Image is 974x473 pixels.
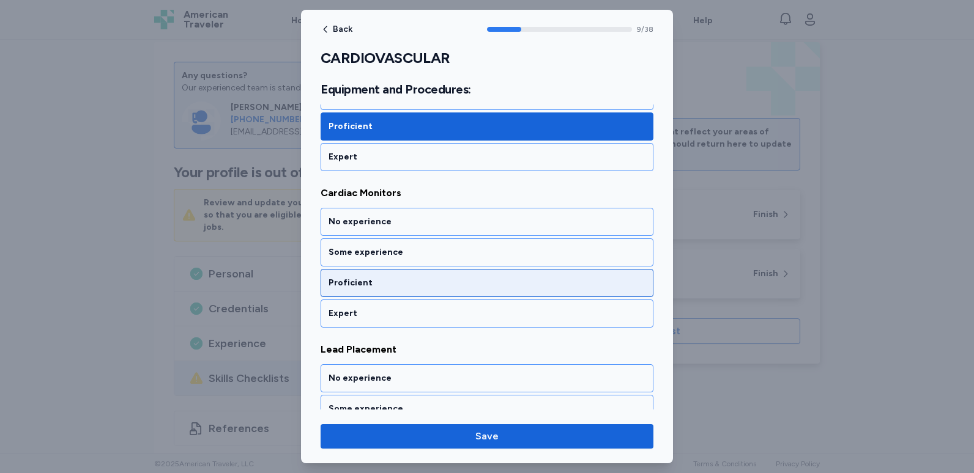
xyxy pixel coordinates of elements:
[329,403,645,415] div: Some experience
[321,49,653,67] h1: CARDIOVASCULAR
[329,372,645,384] div: No experience
[329,216,645,228] div: No experience
[321,342,653,357] span: Lead Placement
[329,307,645,320] div: Expert
[329,120,645,133] div: Proficient
[329,246,645,258] div: Some experience
[329,277,645,289] div: Proficient
[333,25,352,34] span: Back
[475,429,499,444] span: Save
[321,82,653,97] h2: Equipment and Procedures:
[637,24,653,34] span: 9 / 38
[321,186,653,200] span: Cardiac Monitors
[321,424,653,449] button: Save
[329,151,645,163] div: Expert
[321,24,352,34] button: Back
